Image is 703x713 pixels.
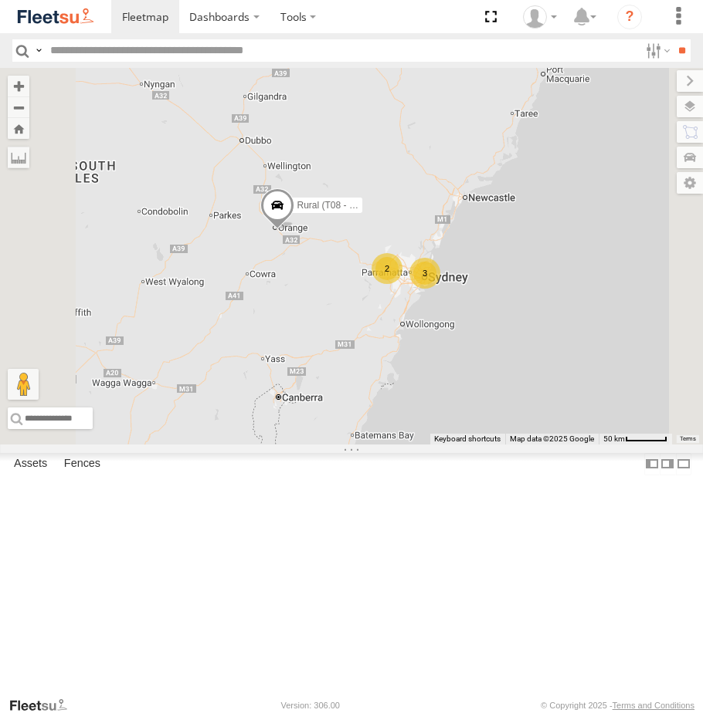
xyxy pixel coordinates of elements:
[297,200,429,211] span: Rural (T08 - [PERSON_NAME])
[8,698,80,713] a: Visit our Website
[680,436,696,442] a: Terms (opens in new tab)
[644,453,660,475] label: Dock Summary Table to the Left
[8,76,29,96] button: Zoom in
[676,453,691,475] label: Hide Summary Table
[677,172,703,194] label: Map Settings
[56,453,108,475] label: Fences
[6,453,55,475] label: Assets
[518,5,562,29] div: Matt Smith
[15,6,96,27] img: fleetsu-logo-horizontal.svg
[409,258,440,289] div: 3
[613,701,695,710] a: Terms and Conditions
[660,453,675,475] label: Dock Summary Table to the Right
[510,434,594,443] span: Map data ©2025 Google
[8,118,29,139] button: Zoom Home
[8,147,29,168] label: Measure
[32,39,45,62] label: Search Query
[372,253,402,284] div: 2
[541,701,695,710] div: © Copyright 2025 -
[617,5,642,29] i: ?
[603,434,625,443] span: 50 km
[281,701,340,710] div: Version: 306.00
[8,96,29,118] button: Zoom out
[8,369,39,400] button: Drag Pegman onto the map to open Street View
[599,434,672,444] button: Map Scale: 50 km per 51 pixels
[434,434,501,444] button: Keyboard shortcuts
[640,39,673,62] label: Search Filter Options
